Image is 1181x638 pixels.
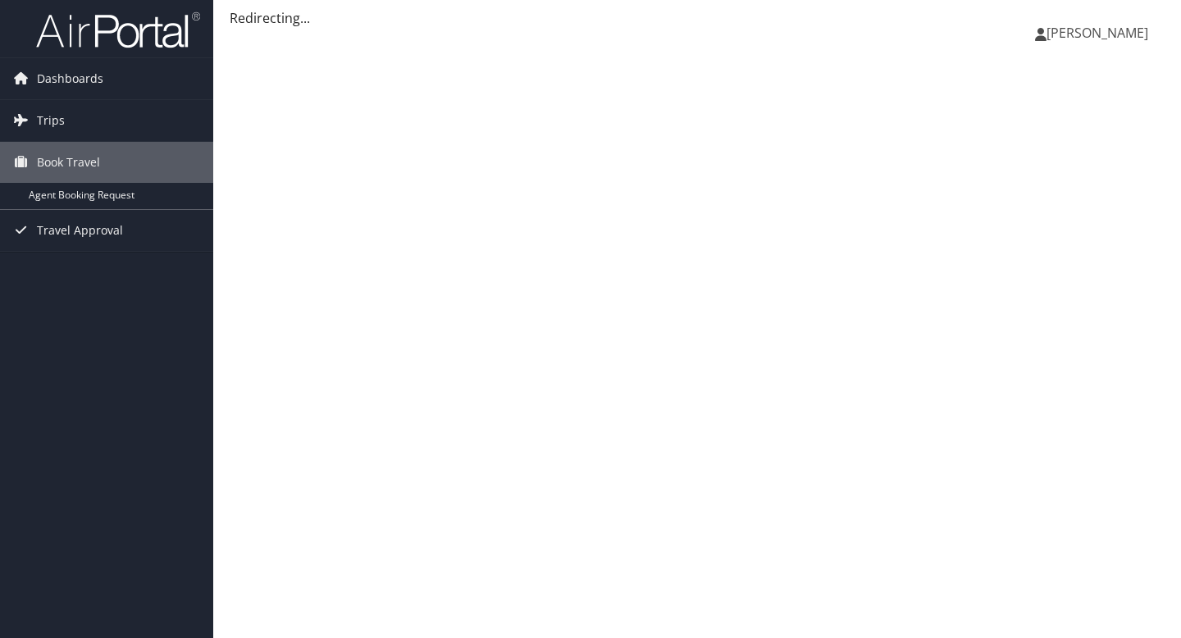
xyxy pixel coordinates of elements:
[37,58,103,99] span: Dashboards
[37,100,65,141] span: Trips
[1046,24,1148,42] span: [PERSON_NAME]
[230,8,1165,28] div: Redirecting...
[37,142,100,183] span: Book Travel
[36,11,200,49] img: airportal-logo.png
[1035,8,1165,57] a: [PERSON_NAME]
[37,210,123,251] span: Travel Approval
